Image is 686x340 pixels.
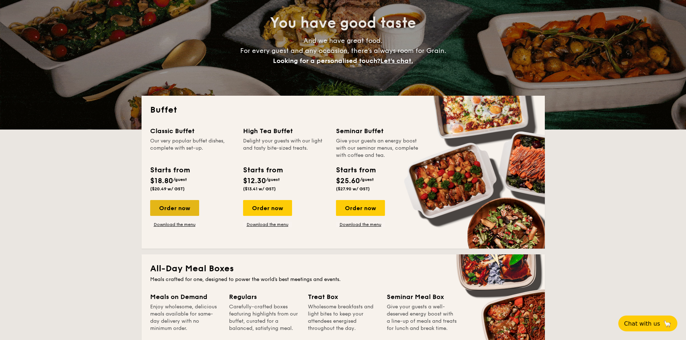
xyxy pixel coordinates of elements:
[243,137,327,159] div: Delight your guests with our light and tasty bite-sized treats.
[273,57,380,65] span: Looking for a personalised touch?
[663,319,672,328] span: 🦙
[150,222,199,227] a: Download the menu
[243,126,327,136] div: High Tea Buffet
[243,200,292,216] div: Order now
[336,165,375,176] div: Starts from
[243,186,276,191] span: ($13.41 w/ GST)
[360,177,374,182] span: /guest
[150,165,189,176] div: Starts from
[243,177,266,185] span: $12.30
[150,126,234,136] div: Classic Buffet
[336,126,420,136] div: Seminar Buffet
[336,186,370,191] span: ($27.90 w/ GST)
[308,292,378,302] div: Treat Box
[150,303,220,332] div: Enjoy wholesome, delicious meals available for same-day delivery with no minimum order.
[150,104,536,116] h2: Buffet
[240,37,446,65] span: And we have great food. For every guest and any occasion, there’s always room for Grain.
[229,303,299,332] div: Carefully-crafted boxes featuring highlights from our buffet, curated for a balanced, satisfying ...
[150,200,199,216] div: Order now
[243,222,292,227] a: Download the menu
[308,303,378,332] div: Wholesome breakfasts and light bites to keep your attendees energised throughout the day.
[150,177,173,185] span: $18.80
[266,177,280,182] span: /guest
[229,292,299,302] div: Regulars
[150,276,536,283] div: Meals crafted for one, designed to power the world's best meetings and events.
[150,137,234,159] div: Our very popular buffet dishes, complete with set-up.
[618,316,677,331] button: Chat with us🦙
[150,292,220,302] div: Meals on Demand
[387,303,457,332] div: Give your guests a well-deserved energy boost with a line-up of meals and treats for lunch and br...
[150,186,185,191] span: ($20.49 w/ GST)
[336,222,385,227] a: Download the menu
[336,177,360,185] span: $25.60
[387,292,457,302] div: Seminar Meal Box
[173,177,187,182] span: /guest
[624,320,660,327] span: Chat with us
[270,14,416,32] span: You have good taste
[336,137,420,159] div: Give your guests an energy boost with our seminar menus, complete with coffee and tea.
[150,263,536,275] h2: All-Day Meal Boxes
[336,200,385,216] div: Order now
[243,165,282,176] div: Starts from
[380,57,413,65] span: Let's chat.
